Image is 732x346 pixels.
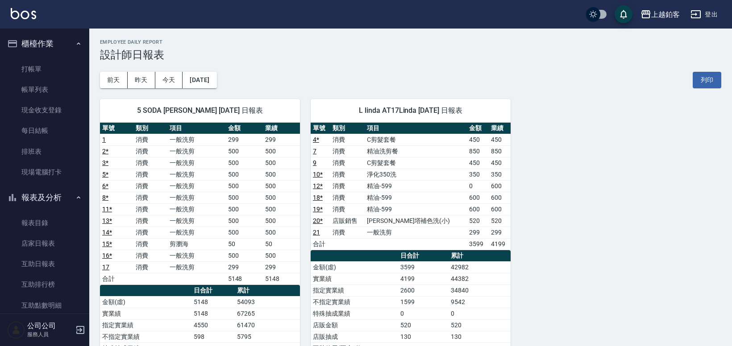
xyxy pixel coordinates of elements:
[235,319,300,331] td: 61470
[489,238,511,250] td: 4199
[637,5,683,24] button: 上越鉑客
[311,308,398,319] td: 特殊抽成業績
[398,296,449,308] td: 1599
[4,274,86,295] a: 互助排行榜
[449,308,511,319] td: 0
[467,227,489,238] td: 299
[398,284,449,296] td: 2600
[191,331,235,342] td: 598
[167,145,226,157] td: 一般洗剪
[167,250,226,261] td: 一般洗剪
[398,331,449,342] td: 130
[398,273,449,284] td: 4199
[226,203,263,215] td: 500
[311,123,511,250] table: a dense table
[100,319,191,331] td: 指定實業績
[263,250,300,261] td: 500
[4,233,86,254] a: 店家日報表
[133,180,167,192] td: 消費
[311,123,330,134] th: 單號
[133,134,167,145] td: 消費
[4,100,86,120] a: 現金收支登錄
[226,180,263,192] td: 500
[489,123,511,134] th: 業績
[191,285,235,297] th: 日合計
[321,106,500,115] span: L linda AT17Linda [DATE] 日報表
[311,331,398,342] td: 店販抽成
[449,296,511,308] td: 9542
[330,123,365,134] th: 類別
[133,238,167,250] td: 消費
[365,227,467,238] td: 一般洗剪
[263,273,300,284] td: 5148
[167,157,226,169] td: 一般洗剪
[330,180,365,192] td: 消費
[133,215,167,227] td: 消費
[398,319,449,331] td: 520
[183,72,216,88] button: [DATE]
[467,215,489,227] td: 520
[489,180,511,192] td: 600
[4,59,86,79] a: 打帳單
[467,123,489,134] th: 金額
[100,39,721,45] h2: Employee Daily Report
[133,157,167,169] td: 消費
[489,227,511,238] td: 299
[133,203,167,215] td: 消費
[449,250,511,262] th: 累計
[263,169,300,180] td: 500
[263,261,300,273] td: 299
[102,136,106,143] a: 1
[4,32,86,55] button: 櫃檯作業
[365,215,467,227] td: [PERSON_NAME]塔補色洗(小)
[167,134,226,145] td: 一般洗剪
[313,229,320,236] a: 21
[167,169,226,180] td: 一般洗剪
[155,72,183,88] button: 今天
[449,273,511,284] td: 44382
[489,215,511,227] td: 520
[313,148,316,155] a: 7
[11,8,36,19] img: Logo
[263,238,300,250] td: 50
[4,295,86,316] a: 互助點數明細
[398,250,449,262] th: 日合計
[263,227,300,238] td: 500
[100,273,133,284] td: 合計
[167,238,226,250] td: 剪瀏海
[693,72,721,88] button: 列印
[449,261,511,273] td: 42982
[467,145,489,157] td: 850
[311,273,398,284] td: 實業績
[226,157,263,169] td: 500
[263,215,300,227] td: 500
[4,141,86,162] a: 排班表
[313,159,316,166] a: 9
[365,134,467,145] td: C剪髮套餐
[226,250,263,261] td: 500
[226,215,263,227] td: 500
[167,180,226,192] td: 一般洗剪
[263,192,300,203] td: 500
[133,123,167,134] th: 類別
[365,145,467,157] td: 精油洗剪餐
[191,296,235,308] td: 5148
[167,215,226,227] td: 一般洗剪
[467,169,489,180] td: 350
[102,264,109,271] a: 17
[100,296,191,308] td: 金額(虛)
[4,162,86,182] a: 現場電腦打卡
[4,79,86,100] a: 帳單列表
[100,72,128,88] button: 前天
[226,145,263,157] td: 500
[226,273,263,284] td: 5148
[235,331,300,342] td: 5795
[133,261,167,273] td: 消費
[330,215,365,227] td: 店販銷售
[263,145,300,157] td: 500
[4,186,86,209] button: 報表及分析
[167,123,226,134] th: 項目
[489,157,511,169] td: 450
[100,331,191,342] td: 不指定實業績
[235,285,300,297] th: 累計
